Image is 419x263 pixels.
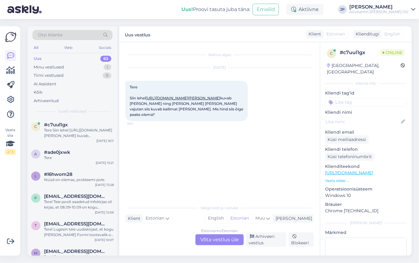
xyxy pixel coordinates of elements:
[35,152,37,156] span: a
[100,56,111,62] div: 63
[325,135,369,144] div: Küsi meiliaadressi
[35,174,37,178] span: l
[34,72,64,79] div: Tiimi vestlused
[35,124,37,129] span: c
[349,5,409,9] div: [PERSON_NAME]
[34,56,42,62] div: Uus
[44,128,114,139] div: Tere Siin lehel [URL][DOMAIN_NAME][PERSON_NAME] kuvab [PERSON_NAME] ning [PERSON_NAME] [PERSON_NA...
[38,32,62,38] span: Otsi kliente
[325,153,374,161] div: Küsi telefoninumbrit
[146,96,220,100] a: [URL][DOMAIN_NAME][PERSON_NAME]
[103,72,111,79] div: 8
[96,161,114,165] div: [DATE] 15:21
[306,31,321,37] div: Klient
[44,227,114,238] div: Tere! Lugesin teie uudiskirjast, et kogu [PERSON_NAME] Formi tootevalik on 20% soodsamalt alates ...
[32,44,39,52] div: All
[349,9,409,14] div: Airvitamin [PERSON_NAME] OÜ
[125,205,314,211] div: Valige keel ja vastake
[384,31,400,37] span: English
[95,183,114,187] div: [DATE] 13:28
[34,251,38,255] span: m
[253,4,279,15] button: Emailid
[34,89,43,95] div: Kõik
[325,170,373,176] a: [URL][DOMAIN_NAME]
[95,238,114,242] div: [DATE] 10:07
[125,65,314,70] div: [DATE]
[44,172,72,177] span: #l6hwom28
[125,52,314,57] div: Vestlus algas
[44,249,108,254] span: merilin686@hotmail.com
[353,31,379,37] div: Klienditugi
[325,178,407,183] p: Vaata edasi ...
[104,64,111,70] div: 1
[44,199,114,210] div: Tere! Teie poolt saadetud infokirjas oli kirjas, et 08.09-10.09 on kogu [PERSON_NAME] Formi toote...
[125,30,150,38] label: Uus vestlus
[146,215,164,222] span: Estonian
[181,6,250,13] div: Proovi tasuta juba täna:
[58,109,87,114] span: Uued vestlused
[325,109,407,116] p: Kliendi nimi
[35,196,37,200] span: p
[130,85,244,117] span: Tere Siin lehel kuvab [PERSON_NAME] ning [PERSON_NAME] [PERSON_NAME] vajutan siis kuvab kallimat ...
[325,208,407,214] p: Chrome [TECHNICAL_ID]
[380,49,405,56] span: Online
[35,223,37,228] span: t
[44,155,114,161] div: Tere
[325,201,407,208] p: Brauser
[325,220,407,226] div: [PERSON_NAME]
[325,192,407,199] p: Windows 10
[330,51,333,56] span: c
[325,81,407,86] div: Kliendi info
[325,146,407,153] p: Kliendi telefon
[325,98,407,107] input: Lisa tag
[289,232,314,247] div: Blokeeri
[34,81,56,87] div: AI Assistent
[5,31,17,43] img: Askly Logo
[44,122,68,128] span: #c7uul1gx
[195,234,244,245] div: Võta vestlus üle
[44,221,108,227] span: triin.nuut@gmail.com
[98,44,113,52] div: Socials
[125,215,140,222] div: Klient
[246,232,286,247] div: Arhiveeri vestlus
[349,5,415,14] a: [PERSON_NAME]Airvitamin [PERSON_NAME] OÜ
[273,215,312,222] div: [PERSON_NAME]
[227,214,252,223] div: Estonian
[338,5,347,14] div: JP
[44,194,108,199] span: piret.kattai@gmail.com
[325,90,407,96] p: Kliendi tag'id
[63,44,74,52] div: Web
[255,215,265,221] span: Muu
[202,228,238,234] div: Estonian to Estonian
[44,150,70,155] span: #ade0jxwk
[34,98,59,104] div: Arhiveeritud
[325,129,407,135] p: Kliendi email
[325,118,400,125] input: Lisa nimi
[325,229,407,236] p: Märkmed
[5,149,16,155] div: 2 / 3
[181,6,193,12] b: Uus!
[327,62,401,75] div: [GEOGRAPHIC_DATA], [GEOGRAPHIC_DATA]
[325,186,407,192] p: Operatsioonisüsteem
[96,139,114,143] div: [DATE] 16:11
[325,163,407,170] p: Klienditeekond
[205,214,227,223] div: English
[44,177,114,183] div: Nüüd on olemas, probleemi pole.
[286,4,324,15] div: Aktiivne
[326,31,345,37] span: Estonian
[5,127,16,155] div: Vaata siia
[127,121,150,126] span: 16:11
[34,64,64,70] div: Minu vestlused
[340,49,380,56] div: # c7uul1gx
[95,210,114,215] div: [DATE] 12:06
